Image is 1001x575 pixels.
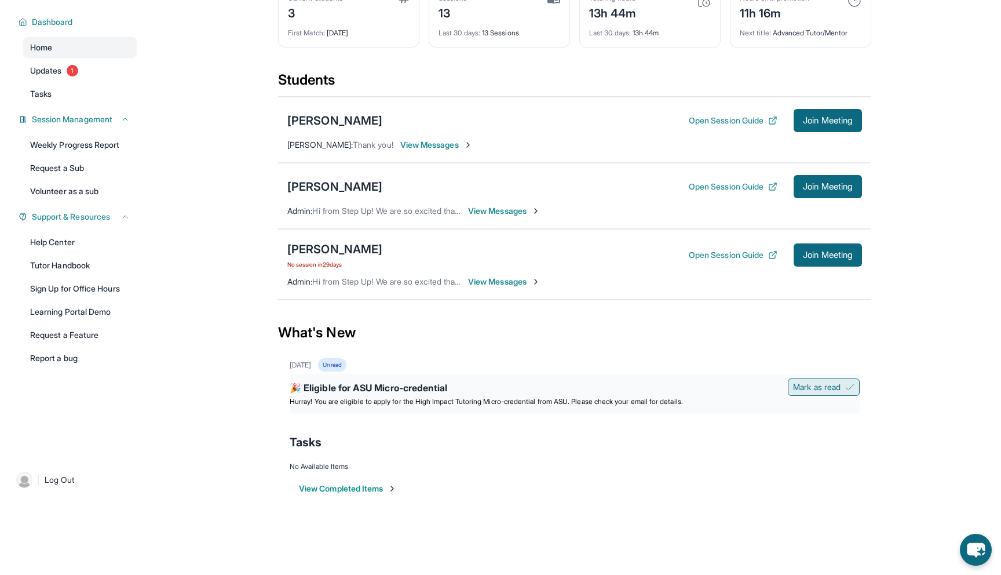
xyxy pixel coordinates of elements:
a: Home [23,37,137,58]
div: 13h 44m [589,21,711,38]
a: Tasks [23,83,137,104]
span: | [37,473,40,487]
span: Next title : [740,28,771,37]
div: [PERSON_NAME] [287,112,382,129]
div: No Available Items [290,462,860,471]
button: Join Meeting [794,243,862,267]
a: Learning Portal Demo [23,301,137,322]
span: 1 [67,65,78,77]
div: 11h 16m [740,3,809,21]
button: Support & Resources [27,211,130,223]
span: Mark as read [793,381,841,393]
a: Tutor Handbook [23,255,137,276]
div: [DATE] [290,361,311,370]
span: Tasks [30,88,52,100]
span: Join Meeting [803,117,853,124]
span: View Messages [468,276,540,287]
div: 13 [439,3,467,21]
button: Open Session Guide [689,115,777,126]
span: No session in 29 days [287,260,382,269]
a: Weekly Progress Report [23,134,137,155]
span: Session Management [32,114,112,125]
div: [PERSON_NAME] [287,179,382,195]
span: [PERSON_NAME] : [287,140,353,150]
a: |Log Out [12,467,137,493]
span: View Messages [400,139,473,151]
button: Mark as read [788,379,860,396]
button: Dashboard [27,16,130,28]
span: Join Meeting [803,252,853,259]
button: Open Session Guide [689,249,777,261]
div: [PERSON_NAME] [287,241,382,257]
img: Chevron-Right [531,206,540,216]
img: Chevron-Right [531,277,540,286]
a: Sign Up for Office Hours [23,278,137,299]
a: Request a Feature [23,325,137,345]
img: user-img [16,472,32,488]
span: Support & Resources [32,211,110,223]
span: Join Meeting [803,183,853,190]
a: Request a Sub [23,158,137,179]
div: 🎉 Eligible for ASU Micro-credential [290,381,860,397]
button: Session Management [27,114,130,125]
a: Volunteer as a sub [23,181,137,202]
span: Last 30 days : [589,28,631,37]
span: Thank you! [353,140,393,150]
button: Join Meeting [794,109,862,132]
a: Updates1 [23,60,137,81]
span: Tasks [290,434,322,450]
button: Open Session Guide [689,181,777,192]
a: Report a bug [23,348,137,369]
span: Dashboard [32,16,73,28]
button: chat-button [960,534,992,566]
span: First Match : [288,28,325,37]
span: Admin : [287,276,312,286]
span: Last 30 days : [439,28,480,37]
div: Advanced Tutor/Mentor [740,21,861,38]
div: [DATE] [288,21,410,38]
span: Admin : [287,206,312,216]
span: Updates [30,65,62,77]
span: Log Out [45,474,75,486]
div: 13 Sessions [439,21,560,38]
img: Chevron-Right [463,140,473,150]
span: View Messages [468,205,540,217]
span: Home [30,42,52,53]
span: Hurray! You are eligible to apply for the High Impact Tutoring Micro-credential from ASU. Please ... [290,397,683,406]
div: 3 [288,3,343,21]
div: What's New [278,307,871,358]
button: View Completed Items [299,483,397,494]
div: Students [278,71,871,96]
div: 13h 44m [589,3,637,21]
img: Mark as read [845,383,854,392]
button: Join Meeting [794,175,862,198]
div: Unread [318,358,346,372]
a: Help Center [23,232,137,253]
